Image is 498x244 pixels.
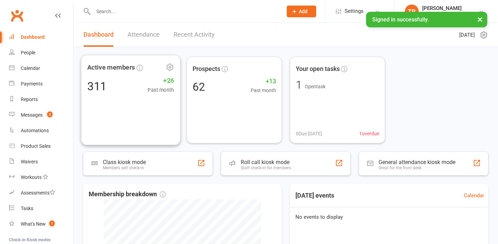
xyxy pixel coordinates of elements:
[287,6,316,17] button: Add
[148,86,174,94] span: Past month
[405,4,419,18] div: TR
[87,80,107,92] div: 311
[422,5,462,11] div: [PERSON_NAME]
[299,9,308,14] span: Add
[21,206,33,211] div: Tasks
[9,45,73,61] a: People
[21,159,38,164] div: Waivers
[8,7,26,24] a: Clubworx
[345,3,364,19] span: Settings
[9,92,73,107] a: Reports
[9,107,73,123] a: Messages 3
[148,75,174,86] span: +26
[21,128,49,133] div: Automations
[9,170,73,185] a: Workouts
[21,65,40,71] div: Calendar
[21,34,45,40] div: Dashboard
[296,79,302,90] div: 1
[103,159,146,165] div: Class kiosk mode
[379,165,455,170] div: Great for the front desk
[372,16,429,23] span: Signed in successfully.
[250,87,276,94] span: Past month
[21,50,35,55] div: People
[9,201,73,216] a: Tasks
[9,138,73,154] a: Product Sales
[21,81,43,87] div: Payments
[422,11,462,18] div: Lyf 24/7
[9,123,73,138] a: Automations
[305,84,326,89] span: Open task
[21,112,43,118] div: Messages
[296,64,340,74] span: Your open tasks
[21,190,55,196] div: Assessments
[49,220,55,226] span: 1
[9,29,73,45] a: Dashboard
[9,76,73,92] a: Payments
[21,221,46,227] div: What's New
[296,130,322,137] span: 0 Due [DATE]
[174,23,215,47] a: Recent Activity
[103,165,146,170] div: Members self check-in
[127,23,160,47] a: Attendance
[474,12,486,27] button: ×
[464,191,484,200] a: Calendar
[87,62,135,73] span: Active members
[241,159,291,165] div: Roll call kiosk mode
[47,111,53,117] span: 3
[192,64,220,74] span: Prospects
[359,130,379,137] span: 1 overdue
[192,81,205,92] div: 62
[89,189,166,199] span: Membership breakdown
[9,61,73,76] a: Calendar
[241,165,291,170] div: Staff check-in for members
[9,185,73,201] a: Assessments
[290,189,340,202] h3: [DATE] events
[459,31,475,39] span: [DATE]
[250,76,276,87] span: +13
[21,174,42,180] div: Workouts
[83,23,114,47] a: Dashboard
[21,143,51,149] div: Product Sales
[287,207,491,227] div: No events to display
[9,154,73,170] a: Waivers
[379,159,455,165] div: General attendance kiosk mode
[91,7,278,16] input: Search...
[21,97,38,102] div: Reports
[9,216,73,232] a: What's New1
